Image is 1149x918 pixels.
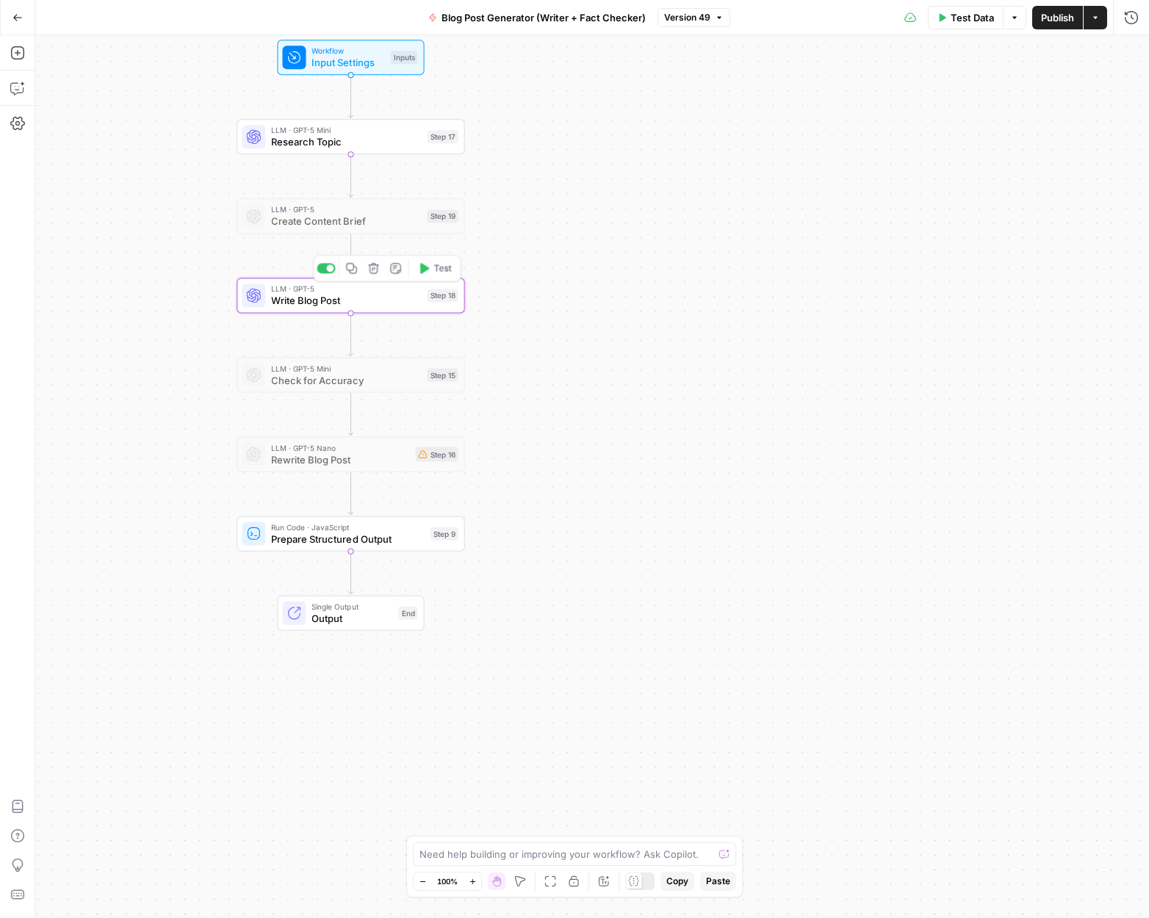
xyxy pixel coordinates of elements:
[271,452,409,467] span: Rewrite Blog Post
[271,203,421,215] span: LLM · GPT-5
[237,198,464,234] div: LLM · GPT-5Create Content BriefStep 19
[271,373,421,388] span: Check for Accuracy
[1041,10,1074,25] span: Publish
[951,10,994,25] span: Test Data
[928,6,1003,29] button: Test Data
[271,283,421,294] span: LLM · GPT-5
[237,119,464,154] div: LLM · GPT-5 MiniResearch TopicStep 17
[666,875,688,888] span: Copy
[348,313,353,355] g: Edge from step_18 to step_15
[706,875,730,888] span: Paste
[658,8,730,27] button: Version 49
[348,75,353,118] g: Edge from start to step_17
[428,289,458,302] div: Step 18
[391,51,418,64] div: Inputs
[237,40,464,75] div: WorkflowInput SettingsInputs
[271,442,409,454] span: LLM · GPT-5 Nano
[348,154,353,197] g: Edge from step_17 to step_19
[237,596,464,631] div: Single OutputOutputEnd
[237,437,464,472] div: LLM · GPT-5 NanoRewrite Blog PostStep 16
[428,369,458,382] div: Step 15
[660,872,694,891] button: Copy
[237,278,464,313] div: LLM · GPT-5Write Blog PostStep 18Test
[428,130,458,143] div: Step 17
[311,45,384,57] span: Workflow
[237,516,464,552] div: Run Code · JavaScriptPrepare Structured OutputStep 9
[271,124,421,136] span: LLM · GPT-5 Mini
[348,472,353,515] g: Edge from step_16 to step_9
[237,358,464,393] div: LLM · GPT-5 MiniCheck for AccuracyStep 15
[271,521,424,533] span: Run Code · JavaScript
[442,10,646,25] span: Blog Post Generator (Writer + Fact Checker)
[434,261,452,275] span: Test
[271,293,421,308] span: Write Blog Post
[271,134,421,149] span: Research Topic
[311,611,392,626] span: Output
[416,447,458,462] div: Step 16
[311,55,384,70] span: Input Settings
[271,214,421,228] span: Create Content Brief
[399,607,418,620] div: End
[664,11,710,24] span: Version 49
[348,552,353,594] g: Edge from step_9 to end
[271,363,421,375] span: LLM · GPT-5 Mini
[271,532,424,546] span: Prepare Structured Output
[419,6,655,29] button: Blog Post Generator (Writer + Fact Checker)
[437,875,458,887] span: 100%
[428,209,458,223] div: Step 19
[431,527,458,541] div: Step 9
[700,872,736,891] button: Paste
[348,393,353,435] g: Edge from step_15 to step_16
[412,259,458,278] button: Test
[311,601,392,612] span: Single Output
[1032,6,1083,29] button: Publish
